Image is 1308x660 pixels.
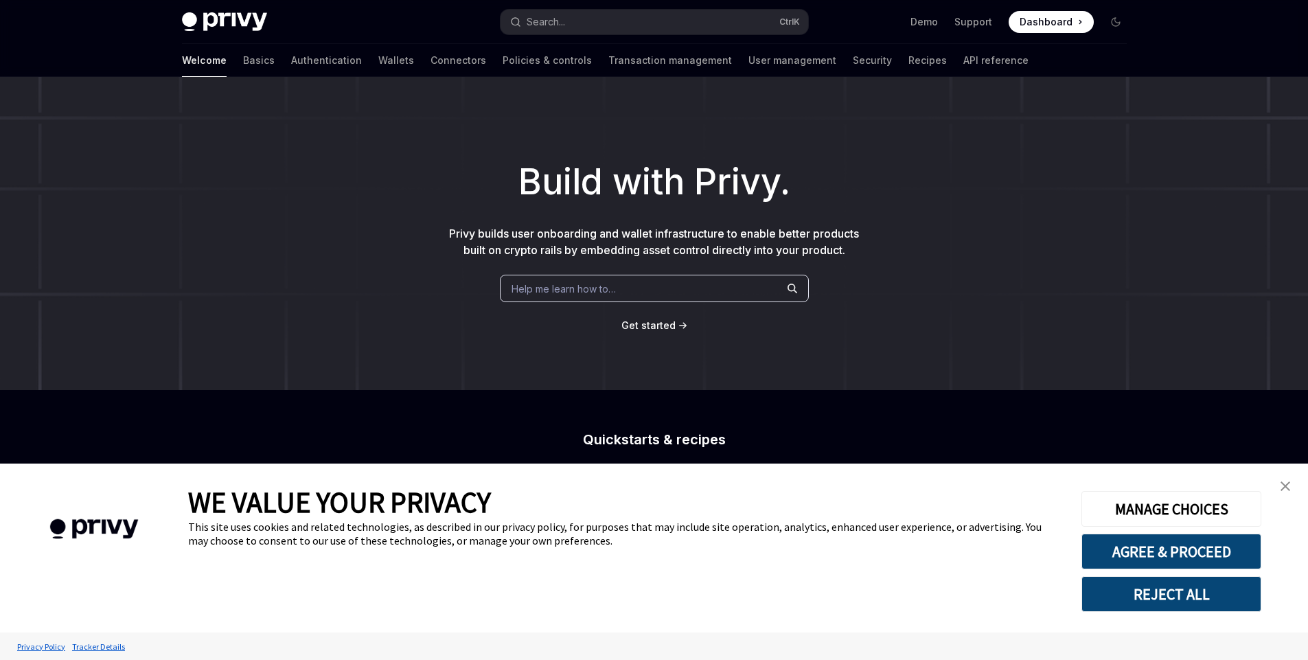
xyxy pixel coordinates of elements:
[608,44,732,77] a: Transaction management
[908,44,947,77] a: Recipes
[853,44,892,77] a: Security
[748,44,836,77] a: User management
[954,15,992,29] a: Support
[21,499,168,559] img: company logo
[291,44,362,77] a: Authentication
[243,44,275,77] a: Basics
[188,520,1061,547] div: This site uses cookies and related technologies, as described in our privacy policy, for purposes...
[1020,15,1072,29] span: Dashboard
[182,44,227,77] a: Welcome
[1009,11,1094,33] a: Dashboard
[1081,534,1261,569] button: AGREE & PROCEED
[512,282,616,296] span: Help me learn how to…
[1081,491,1261,527] button: MANAGE CHOICES
[69,635,128,659] a: Tracker Details
[22,155,1286,209] h1: Build with Privy.
[621,319,676,331] span: Get started
[188,484,491,520] span: WE VALUE YOUR PRIVACY
[1272,473,1299,500] a: close banner
[378,44,414,77] a: Wallets
[501,10,808,34] button: Search...CtrlK
[182,12,267,32] img: dark logo
[449,227,859,257] span: Privy builds user onboarding and wallet infrastructure to enable better products built on crypto ...
[14,635,69,659] a: Privacy Policy
[413,433,896,446] h2: Quickstarts & recipes
[503,44,592,77] a: Policies & controls
[963,44,1029,77] a: API reference
[527,14,565,30] div: Search...
[1081,576,1261,612] button: REJECT ALL
[1105,11,1127,33] button: Toggle dark mode
[621,319,676,332] a: Get started
[1281,481,1290,491] img: close banner
[779,16,800,27] span: Ctrl K
[431,44,486,77] a: Connectors
[910,15,938,29] a: Demo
